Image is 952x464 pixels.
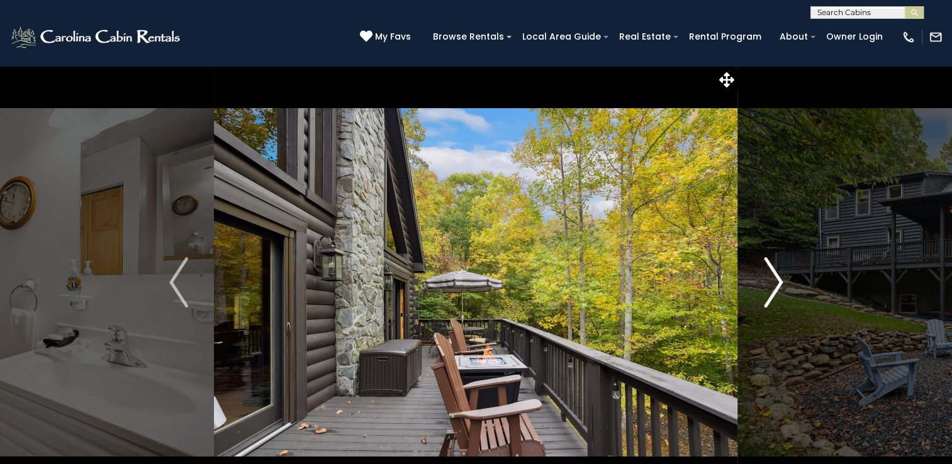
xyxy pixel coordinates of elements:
[764,257,783,307] img: arrow
[820,27,889,47] a: Owner Login
[902,30,916,44] img: phone-regular-white.png
[9,25,184,50] img: White-1-2.png
[360,30,414,44] a: My Favs
[683,27,768,47] a: Rental Program
[427,27,510,47] a: Browse Rentals
[929,30,943,44] img: mail-regular-white.png
[773,27,814,47] a: About
[613,27,677,47] a: Real Estate
[169,257,188,307] img: arrow
[375,30,411,43] span: My Favs
[516,27,607,47] a: Local Area Guide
